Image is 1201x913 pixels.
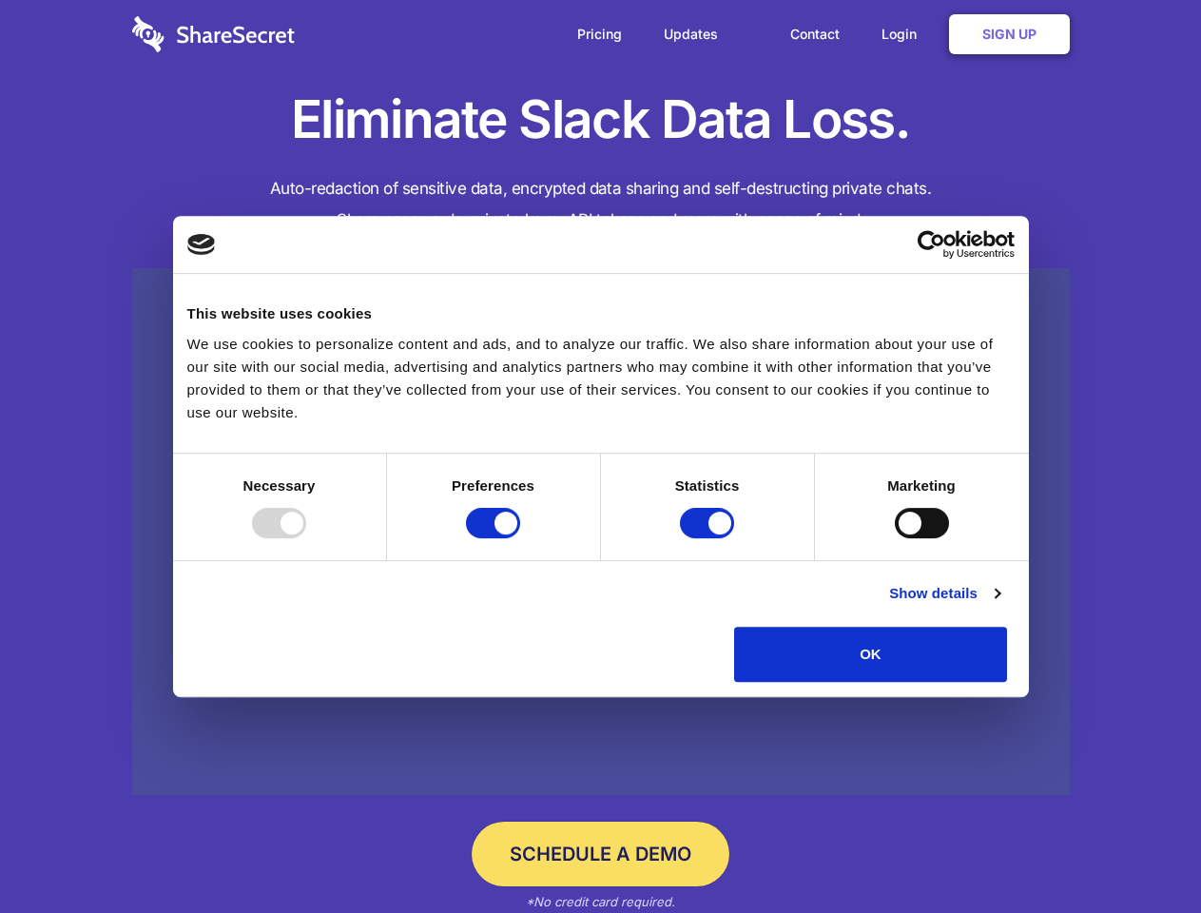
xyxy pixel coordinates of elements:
img: logo-wordmark-white-trans-d4663122ce5f474addd5e946df7df03e33cb6a1c49d2221995e7729f52c070b2.svg [132,16,295,52]
a: Wistia video thumbnail [132,268,1070,796]
a: Contact [771,5,859,64]
strong: Statistics [675,477,740,494]
strong: Preferences [452,477,534,494]
a: Show details [889,582,999,605]
a: Sign Up [949,14,1070,54]
em: *No credit card required. [526,894,675,909]
div: This website uses cookies [187,302,1015,325]
strong: Marketing [887,477,956,494]
a: Schedule a Demo [472,822,729,886]
h4: Auto-redaction of sensitive data, encrypted data sharing and self-destructing private chats. Shar... [132,173,1070,236]
a: Pricing [558,5,641,64]
a: Login [862,5,945,64]
div: We use cookies to personalize content and ads, and to analyze our traffic. We also share informat... [187,333,1015,424]
a: Usercentrics Cookiebot - opens in a new window [848,230,1015,259]
strong: Necessary [243,477,316,494]
h1: Eliminate Slack Data Loss. [132,86,1070,154]
img: logo [187,234,216,255]
button: OK [734,627,1007,682]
